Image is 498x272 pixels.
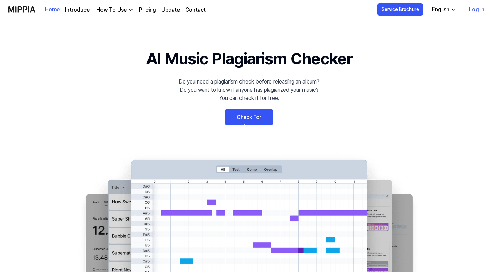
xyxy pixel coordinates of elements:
[146,46,352,71] h1: AI Music Plagiarism Checker
[95,6,134,14] button: How To Use
[431,5,451,14] div: English
[178,78,320,102] div: Do you need a plagiarism check before releasing an album? Do you want to know if anyone has plagi...
[377,3,423,16] button: Service Brochure
[225,109,273,125] a: Check For Free
[185,6,206,14] a: Contact
[426,3,460,16] button: English
[45,0,60,19] a: Home
[95,6,128,14] div: How To Use
[65,6,90,14] a: Introduce
[161,6,180,14] a: Update
[128,7,134,13] img: down
[139,6,156,14] a: Pricing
